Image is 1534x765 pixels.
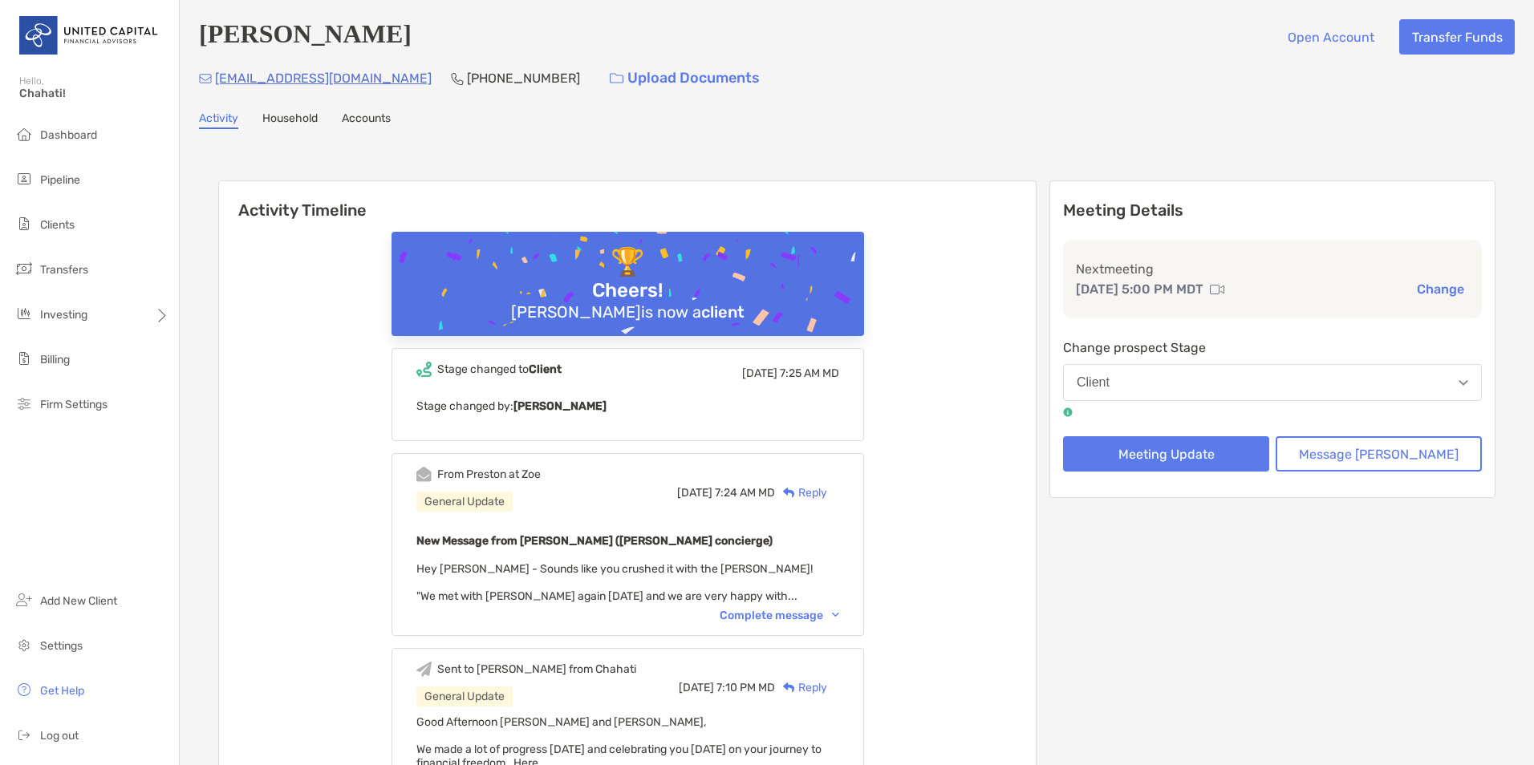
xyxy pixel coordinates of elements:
[679,681,714,694] span: [DATE]
[40,308,87,322] span: Investing
[14,349,34,368] img: billing icon
[392,232,864,370] img: Confetti
[215,68,432,88] p: [EMAIL_ADDRESS][DOMAIN_NAME]
[599,61,770,95] a: Upload Documents
[513,399,607,413] b: [PERSON_NAME]
[19,6,160,64] img: United Capital Logo
[416,396,839,416] p: Stage changed by:
[14,725,34,744] img: logout icon
[720,609,839,622] div: Complete message
[437,662,636,676] div: Sent to [PERSON_NAME] from Chahati
[451,72,464,85] img: Phone Icon
[40,263,88,277] span: Transfers
[586,279,669,302] div: Cheers!
[1459,380,1468,386] img: Open dropdown arrow
[14,124,34,144] img: dashboard icon
[14,680,34,699] img: get-help icon
[40,173,80,187] span: Pipeline
[14,394,34,413] img: firm-settings icon
[199,19,412,55] h4: [PERSON_NAME]
[14,169,34,188] img: pipeline icon
[40,128,97,142] span: Dashboard
[716,681,775,694] span: 7:10 PM MD
[1063,407,1073,417] img: tooltip
[40,684,84,698] span: Get Help
[1076,279,1203,299] p: [DATE] 5:00 PM MDT
[342,111,391,129] a: Accounts
[604,246,651,279] div: 🏆
[416,362,432,377] img: Event icon
[505,302,751,322] div: [PERSON_NAME] is now a
[219,181,1036,220] h6: Activity Timeline
[1063,436,1269,472] button: Meeting Update
[40,218,75,232] span: Clients
[1275,19,1386,55] button: Open Account
[14,304,34,323] img: investing icon
[677,486,712,500] span: [DATE]
[40,398,108,411] span: Firm Settings
[437,467,541,481] div: From Preston at Zoe
[14,590,34,609] img: add_new_client icon
[19,87,169,100] span: Chahati!
[14,259,34,278] img: transfers icon
[529,362,562,376] b: Client
[262,111,318,129] a: Household
[783,488,795,498] img: Reply icon
[1276,436,1482,472] button: Message [PERSON_NAME]
[1063,200,1482,221] p: Meeting Details
[416,534,773,548] b: New Message from [PERSON_NAME] ([PERSON_NAME] concierge)
[199,74,212,83] img: Email Icon
[14,214,34,233] img: clients icon
[40,639,83,653] span: Settings
[832,613,839,617] img: Chevron icon
[775,484,827,501] div: Reply
[40,729,79,743] span: Log out
[416,686,513,706] div: General Update
[416,492,513,512] div: General Update
[780,366,839,380] span: 7:25 AM MD
[1076,259,1469,279] p: Next meeting
[715,486,775,500] span: 7:24 AM MD
[1412,281,1469,297] button: Change
[1063,364,1482,401] button: Client
[416,562,813,603] span: Hey [PERSON_NAME] - Sounds like you crushed it with the [PERSON_NAME]! "We met with [PERSON_NAME]...
[1399,19,1515,55] button: Transfer Funds
[40,594,117,608] span: Add New Client
[1210,283,1224,296] img: communication type
[14,635,34,654] img: settings icon
[610,73,623,84] img: button icon
[1063,338,1482,358] p: Change prospect Stage
[1077,375,1110,390] div: Client
[416,662,432,677] img: Event icon
[742,366,777,380] span: [DATE]
[40,353,70,366] span: Billing
[775,679,827,696] div: Reply
[701,302,745,322] b: client
[437,362,562,376] div: Stage changed to
[783,682,795,693] img: Reply icon
[467,68,580,88] p: [PHONE_NUMBER]
[199,111,238,129] a: Activity
[416,467,432,482] img: Event icon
